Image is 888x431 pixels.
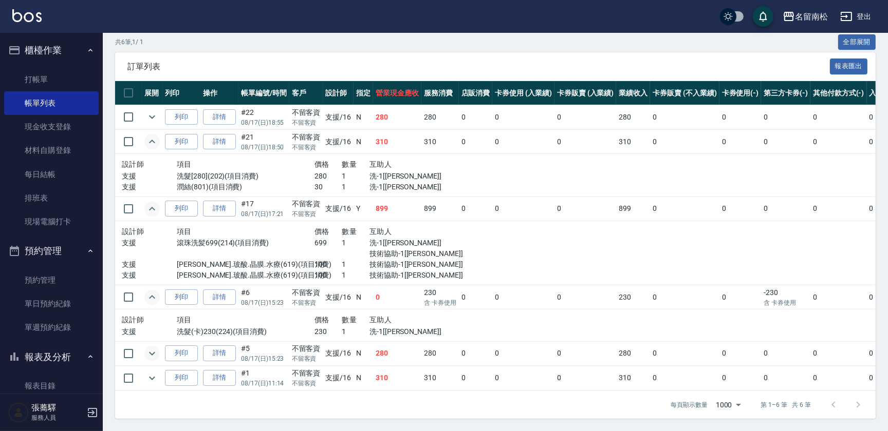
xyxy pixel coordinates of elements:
[761,81,810,105] th: 第三方卡券(-)
[122,182,177,192] p: 支援
[177,182,314,192] p: 潤絲(801)(項目消費)
[177,259,314,270] p: [PERSON_NAME].玻酸.晶膜.水療(619)(項目消費)
[810,197,867,221] td: 0
[238,285,289,309] td: #6
[241,143,287,152] p: 08/17 (日) 18:50
[292,354,321,363] p: 不留客資
[323,105,354,129] td: 支援 /16
[492,197,554,221] td: 0
[712,391,745,419] div: 1000
[373,105,421,129] td: 280
[292,118,321,127] p: 不留客資
[292,209,321,219] p: 不留客資
[31,413,84,422] p: 服務人員
[122,171,177,182] p: 支援
[369,182,452,192] p: 洗-1[[PERSON_NAME]]
[459,81,493,105] th: 店販消費
[650,341,719,365] td: 0
[144,346,160,361] button: expand row
[369,259,452,270] p: 技術協助-1[[PERSON_NAME]]
[292,287,321,298] div: 不留客資
[554,81,617,105] th: 卡券販賣 (入業績)
[421,285,459,309] td: 230
[421,366,459,390] td: 310
[650,130,719,154] td: 0
[122,270,177,281] p: 支援
[554,285,617,309] td: 0
[354,285,373,309] td: N
[554,341,617,365] td: 0
[4,68,99,91] a: 打帳單
[838,34,876,50] button: 全部展開
[122,326,177,337] p: 支援
[292,379,321,388] p: 不留客資
[616,366,650,390] td: 310
[492,130,554,154] td: 0
[238,130,289,154] td: #21
[671,400,708,409] p: 每頁顯示數量
[4,91,99,115] a: 帳單列表
[241,118,287,127] p: 08/17 (日) 18:55
[492,81,554,105] th: 卡券使用 (入業績)
[4,37,99,64] button: 櫃檯作業
[323,197,354,221] td: 支援 /16
[554,366,617,390] td: 0
[314,238,342,248] p: 699
[292,143,321,152] p: 不留客資
[314,160,329,168] span: 價格
[369,270,452,281] p: 技術協助-1[[PERSON_NAME]]
[342,316,357,324] span: 數量
[719,105,762,129] td: 0
[165,134,198,150] button: 列印
[616,341,650,365] td: 280
[761,130,810,154] td: 0
[761,197,810,221] td: 0
[241,209,287,219] p: 08/17 (日) 17:21
[177,227,192,236] span: 項目
[4,268,99,292] a: 預約管理
[650,366,719,390] td: 0
[165,109,198,125] button: 列印
[554,105,617,129] td: 0
[314,326,342,337] p: 230
[292,368,321,379] div: 不留客資
[238,341,289,365] td: #5
[165,345,198,361] button: 列印
[144,370,160,386] button: expand row
[4,210,99,233] a: 現場電腦打卡
[810,341,867,365] td: 0
[354,366,373,390] td: N
[650,81,719,105] th: 卡券販賣 (不入業績)
[241,379,287,388] p: 08/17 (日) 11:14
[323,130,354,154] td: 支援 /16
[779,6,832,27] button: 名留南松
[616,197,650,221] td: 899
[289,81,323,105] th: 客戶
[354,197,373,221] td: Y
[238,105,289,129] td: #22
[761,285,810,309] td: -230
[795,10,828,23] div: 名留南松
[810,366,867,390] td: 0
[323,341,354,365] td: 支援 /16
[314,259,342,270] p: 100
[459,105,493,129] td: 0
[203,345,236,361] a: 詳情
[761,341,810,365] td: 0
[810,105,867,129] td: 0
[342,259,369,270] p: 1
[4,238,99,264] button: 預約管理
[616,81,650,105] th: 業績收入
[4,316,99,339] a: 單週預約紀錄
[719,341,762,365] td: 0
[369,248,452,259] p: 技術協助-1[[PERSON_NAME]]
[764,298,808,307] p: 含 卡券使用
[492,105,554,129] td: 0
[4,139,99,162] a: 材料自購登錄
[4,344,99,370] button: 報表及分析
[4,115,99,139] a: 現金收支登錄
[4,186,99,210] a: 排班表
[369,316,392,324] span: 互助人
[165,201,198,217] button: 列印
[165,370,198,386] button: 列印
